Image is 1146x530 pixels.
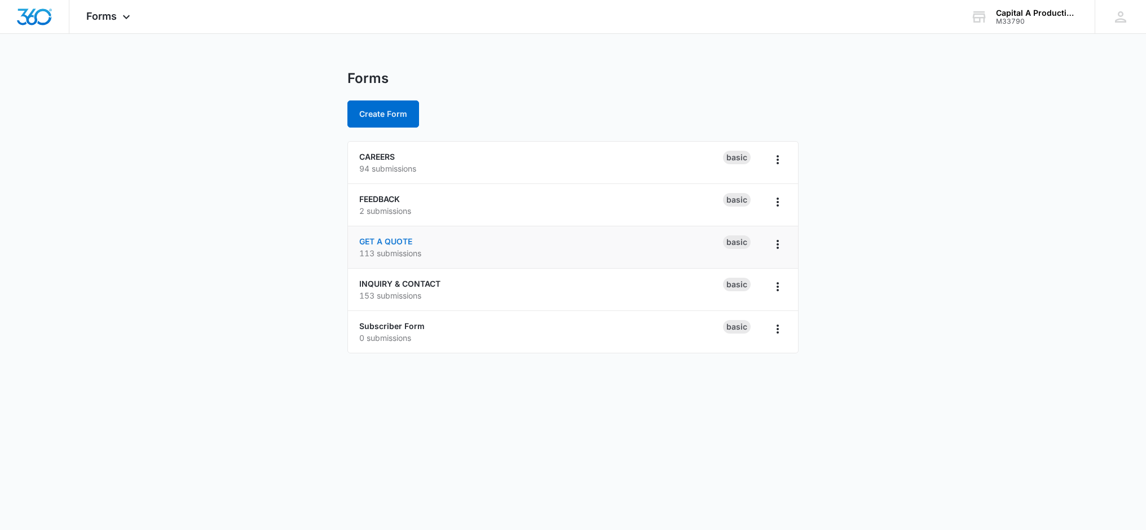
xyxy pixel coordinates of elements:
[359,194,400,204] a: FEEDBACK
[347,70,389,87] h1: Forms
[723,151,751,164] div: Basic
[359,247,723,259] p: 113 submissions
[359,332,723,344] p: 0 submissions
[723,320,751,334] div: Basic
[769,320,787,338] button: Overflow Menu
[359,152,395,161] a: CAREERS
[996,17,1078,25] div: account id
[723,278,751,291] div: Basic
[359,290,723,301] p: 153 submissions
[723,235,751,249] div: Basic
[769,151,787,169] button: Overflow Menu
[86,10,117,22] span: Forms
[359,163,723,174] p: 94 submissions
[769,235,787,253] button: Overflow Menu
[769,278,787,296] button: Overflow Menu
[769,193,787,211] button: Overflow Menu
[359,236,412,246] a: GET A QUOTE
[359,205,723,217] p: 2 submissions
[359,279,440,288] a: INQUIRY & CONTACT
[347,100,419,128] button: Create Form
[723,193,751,207] div: Basic
[996,8,1078,17] div: account name
[359,321,425,331] a: Subscriber Form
